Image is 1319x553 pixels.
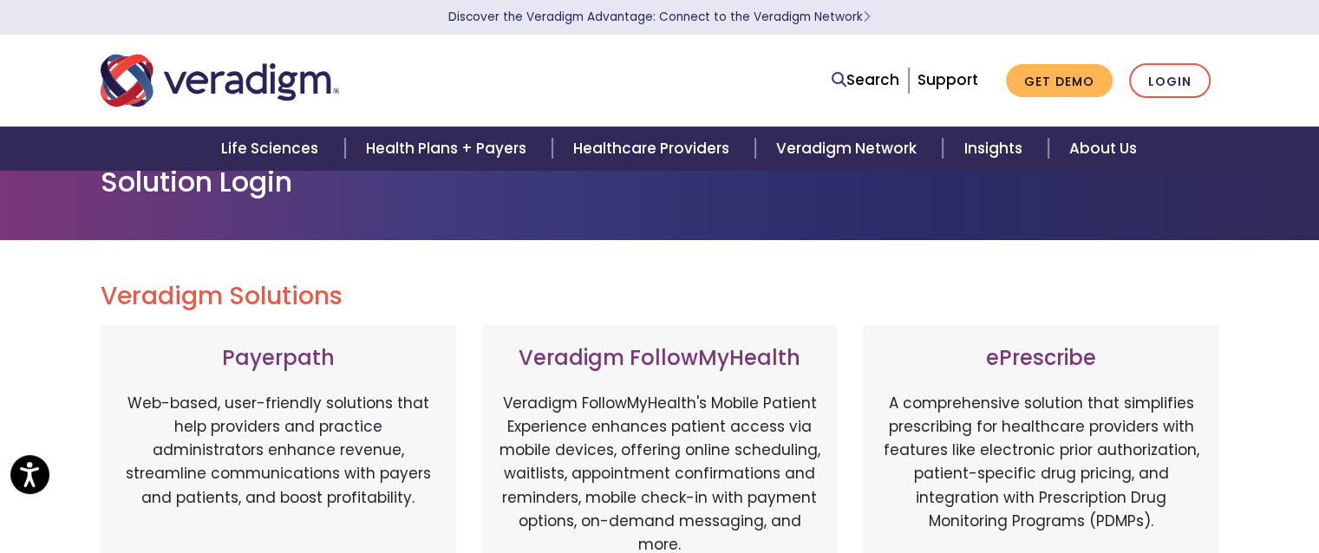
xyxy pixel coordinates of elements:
[943,127,1048,171] a: Insights
[1006,64,1113,98] a: Get Demo
[118,346,439,371] h3: Payerpath
[552,127,755,171] a: Healthcare Providers
[500,346,820,371] h3: Veradigm FollowMyHealth
[101,282,1219,311] h2: Veradigm Solutions
[917,69,978,90] a: Support
[832,68,899,92] a: Search
[880,346,1201,371] h3: ePrescribe
[1129,63,1211,99] a: Login
[200,127,344,171] a: Life Sciences
[448,9,871,25] a: Discover the Veradigm Advantage: Connect to the Veradigm NetworkLearn More
[101,52,339,109] img: Veradigm logo
[1048,127,1158,171] a: About Us
[345,127,552,171] a: Health Plans + Payers
[755,127,943,171] a: Veradigm Network
[101,166,1219,198] h1: Solution Login
[863,9,871,25] span: Learn More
